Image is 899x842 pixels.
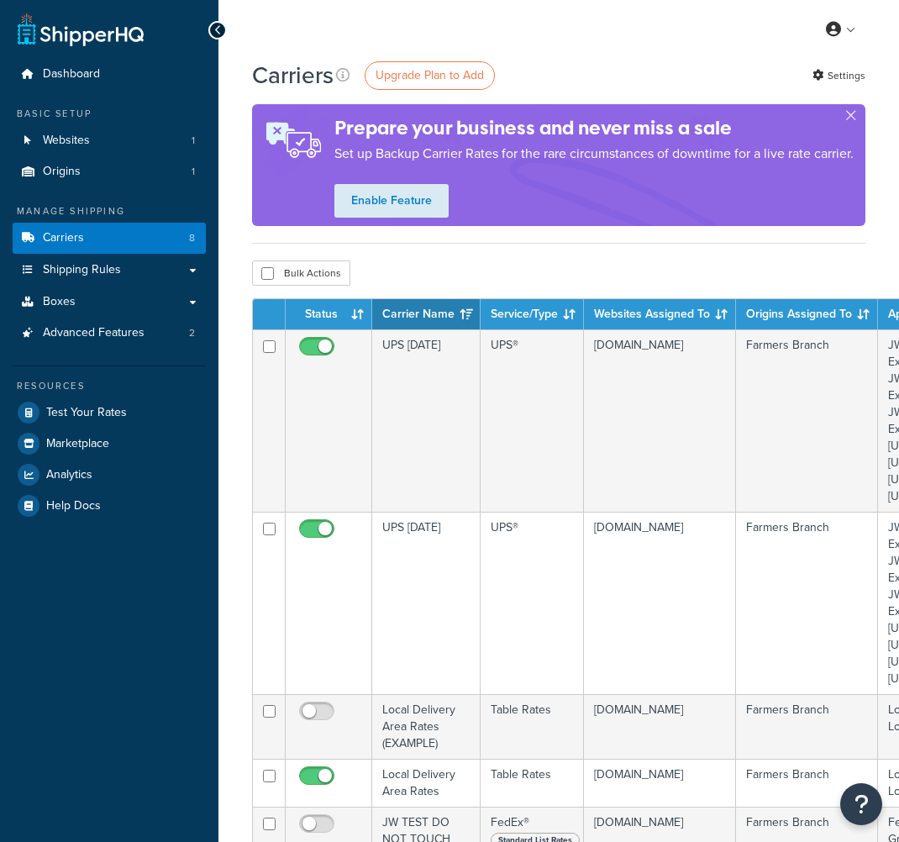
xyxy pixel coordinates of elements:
th: Status: activate to sort column ascending [286,299,372,329]
td: Farmers Branch [736,759,878,807]
td: Farmers Branch [736,512,878,694]
a: Dashboard [13,59,206,90]
span: Analytics [46,468,92,482]
td: Table Rates [481,694,584,759]
td: Farmers Branch [736,329,878,512]
a: Analytics [13,460,206,490]
a: Test Your Rates [13,397,206,428]
a: Shipping Rules [13,255,206,286]
a: Websites 1 [13,125,206,156]
span: 8 [189,231,195,245]
span: 2 [189,326,195,340]
h1: Carriers [252,59,334,92]
td: UPS [DATE] [372,329,481,512]
li: Carriers [13,223,206,254]
td: Table Rates [481,759,584,807]
a: Help Docs [13,491,206,521]
button: Open Resource Center [840,783,882,825]
a: Boxes [13,287,206,318]
td: [DOMAIN_NAME] [584,694,736,759]
li: Advanced Features [13,318,206,349]
span: Boxes [43,295,76,309]
span: Origins [43,165,81,179]
span: 1 [192,134,195,148]
th: Websites Assigned To: activate to sort column ascending [584,299,736,329]
img: ad-rules-rateshop-fe6ec290ccb7230408bd80ed9643f0289d75e0ffd9eb532fc0e269fcd187b520.png [252,104,334,176]
a: ShipperHQ Home [18,13,144,46]
li: Origins [13,156,206,187]
a: Carriers 8 [13,223,206,254]
td: Local Delivery Area Rates (EXAMPLE) [372,694,481,759]
td: [DOMAIN_NAME] [584,329,736,512]
th: Origins Assigned To: activate to sort column ascending [736,299,878,329]
span: 1 [192,165,195,179]
h4: Prepare your business and never miss a sale [334,114,854,142]
span: Dashboard [43,67,100,82]
a: Marketplace [13,429,206,459]
span: Marketplace [46,437,109,451]
td: Farmers Branch [736,694,878,759]
span: Advanced Features [43,326,145,340]
td: Local Delivery Area Rates [372,759,481,807]
div: Resources [13,379,206,393]
td: UPS® [481,512,584,694]
td: UPS® [481,329,584,512]
th: Carrier Name: activate to sort column ascending [372,299,481,329]
span: Test Your Rates [46,406,127,420]
a: Settings [812,64,865,87]
p: Set up Backup Carrier Rates for the rare circumstances of downtime for a live rate carrier. [334,142,854,166]
th: Service/Type: activate to sort column ascending [481,299,584,329]
span: Shipping Rules [43,263,121,277]
span: Websites [43,134,90,148]
a: Advanced Features 2 [13,318,206,349]
td: UPS [DATE] [372,512,481,694]
a: Origins 1 [13,156,206,187]
td: [DOMAIN_NAME] [584,759,736,807]
span: Upgrade Plan to Add [376,66,484,84]
li: Websites [13,125,206,156]
div: Basic Setup [13,107,206,121]
a: Enable Feature [334,184,449,218]
span: Carriers [43,231,84,245]
td: [DOMAIN_NAME] [584,512,736,694]
div: Manage Shipping [13,204,206,218]
span: Help Docs [46,499,101,513]
a: Upgrade Plan to Add [365,61,495,90]
button: Bulk Actions [252,260,350,286]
